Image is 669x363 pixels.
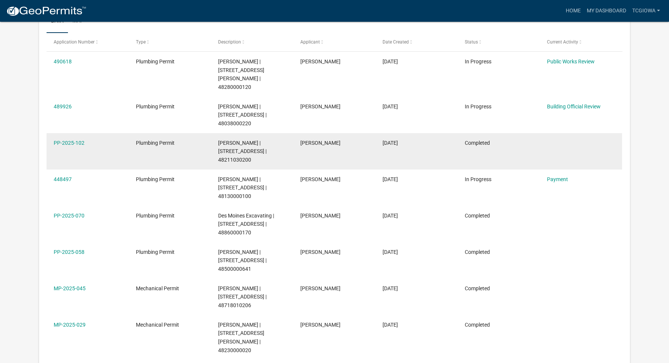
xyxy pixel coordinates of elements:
[465,140,490,146] span: Completed
[218,249,267,272] span: Valerie Curry | 1609 W 4TH AVE | 48500000641
[47,33,129,51] datatable-header-cell: Application Number
[300,176,341,182] span: Robin Horsch
[383,285,398,291] span: 05/02/2025
[54,249,84,255] a: PP-2025-058
[300,285,341,291] span: Robin Horsch
[300,322,341,328] span: Robin Horsch
[54,176,72,182] a: 448497
[218,213,274,236] span: Des Moines Excavating | 701 E 2ND AVE | 48860000170
[465,322,490,328] span: Completed
[383,140,398,146] span: 09/12/2025
[300,249,341,255] span: Robin Horsch
[218,285,267,309] span: Tim Bendt | 1301 N 6TH ST # 6 | 48718010206
[465,176,491,182] span: In Progress
[629,4,663,18] a: TcgIowa
[54,285,86,291] a: MP-2025-045
[465,285,490,291] span: Completed
[300,58,341,64] span: Robin Horsch
[218,140,267,163] span: Tim Bendt | 501 N 12TH ST | 48211030200
[547,176,568,182] a: Payment
[383,213,398,219] span: 06/05/2025
[54,213,84,219] a: PP-2025-070
[465,103,491,109] span: In Progress
[300,103,341,109] span: Robin Horsch
[211,33,293,51] datatable-header-cell: Description
[218,58,264,90] span: Jennie Starman | 1212 STEPHEN CT | 48280000120
[458,33,540,51] datatable-header-cell: Status
[547,103,601,109] a: Building Official Review
[563,4,584,18] a: Home
[465,39,478,45] span: Status
[218,322,264,353] span: Tim Bendt | 207 S J ST | 48230000020
[136,322,179,328] span: Mechanical Permit
[136,140,175,146] span: Plumbing Permit
[383,176,398,182] span: 07/11/2025
[540,33,622,51] datatable-header-cell: Current Activity
[383,322,398,328] span: 03/20/2025
[383,103,398,109] span: 10/08/2025
[136,58,175,64] span: Plumbing Permit
[375,33,458,51] datatable-header-cell: Date Created
[465,58,491,64] span: In Progress
[129,33,211,51] datatable-header-cell: Type
[218,176,267,199] span: Matthew Lick | 208 W HILLCREST DR | 48130000100
[54,140,84,146] a: PP-2025-102
[136,213,175,219] span: Plumbing Permit
[136,39,146,45] span: Type
[293,33,375,51] datatable-header-cell: Applicant
[136,249,175,255] span: Plumbing Permit
[584,4,629,18] a: My Dashboard
[54,39,95,45] span: Application Number
[54,103,72,109] a: 489926
[54,322,86,328] a: MP-2025-029
[547,39,578,45] span: Current Activity
[547,58,595,64] a: Public Works Review
[383,58,398,64] span: 10/09/2025
[218,103,267,127] span: Tim Bendt | 404 N 16TH ST | 48038000220
[300,39,320,45] span: Applicant
[300,213,341,219] span: Robin Horsch
[136,285,179,291] span: Mechanical Permit
[465,213,490,219] span: Completed
[136,176,175,182] span: Plumbing Permit
[300,140,341,146] span: Robin Horsch
[383,249,398,255] span: 05/09/2025
[465,249,490,255] span: Completed
[383,39,409,45] span: Date Created
[218,39,241,45] span: Description
[54,58,72,64] a: 490618
[136,103,175,109] span: Plumbing Permit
